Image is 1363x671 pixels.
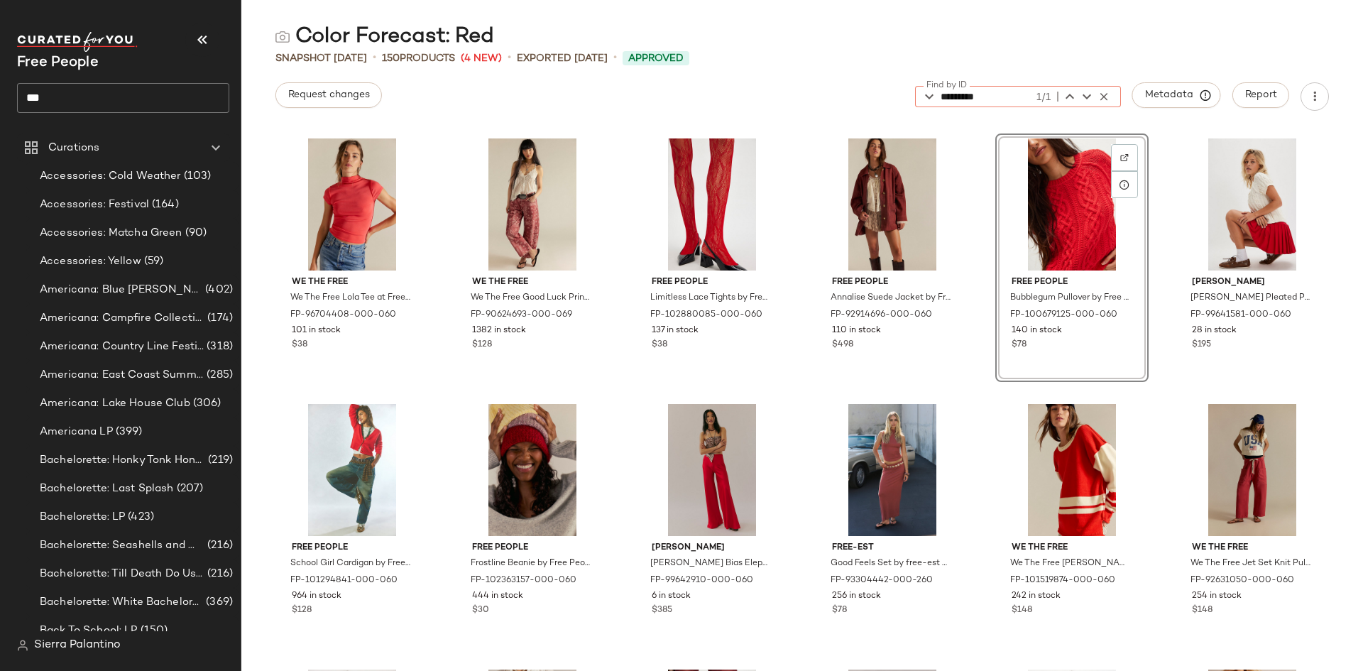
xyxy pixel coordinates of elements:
span: FP-99642910-000-060 [650,574,753,587]
span: Annalise Suede Jacket by Free People in Red, Size: XL [831,292,951,305]
span: Accessories: Yellow [40,253,141,270]
span: Bachelorette: Last Splash [40,481,174,497]
span: Bachelorette: Honky Tonk Honey [40,452,205,469]
span: (90) [182,225,207,241]
span: (59) [141,253,164,270]
span: [PERSON_NAME] [1192,276,1313,289]
span: Current Company Name [17,55,99,70]
span: Snapshot [DATE] [275,51,367,66]
span: Curations [48,140,99,156]
span: (285) [204,367,233,383]
span: [PERSON_NAME] Bias Elephant Pants at Free People in Red, Size: XL [650,557,771,570]
span: 256 in stock [832,590,881,603]
span: Americana: Blue [PERSON_NAME] Baby [40,282,202,298]
span: Americana: Campfire Collective [40,310,204,327]
p: Exported [DATE] [517,51,608,66]
span: Bachelorette: Till Death Do Us Party [40,566,204,582]
img: 100679125_060_d [1000,138,1144,271]
span: Sierra Palantino [34,637,121,654]
span: Free People [652,276,772,289]
span: Report [1244,89,1277,101]
span: Limitless Lace Tights by Free People in Red, Size: S-M/P-M [650,292,771,305]
span: We The Free Good Luck Printed Barrel Jeans at Free People in Red, Size: 26 [471,292,591,305]
div: Products [382,51,455,66]
span: FP-100679125-000-060 [1010,309,1117,322]
span: 101 in stock [292,324,341,337]
span: 110 in stock [832,324,881,337]
button: Report [1232,82,1289,108]
span: Accessories: Festival [40,197,149,213]
span: FP-92631050-000-060 [1190,574,1294,587]
img: 90624693_069_a [461,138,604,271]
span: (318) [204,339,233,355]
span: 444 in stock [472,590,523,603]
span: Free People [472,542,593,555]
span: Metadata [1144,89,1209,102]
img: 99642910_060_a [640,404,784,536]
span: Free People [832,276,953,289]
span: We The Free [1012,542,1132,555]
span: Accessories: Matcha Green [40,225,182,241]
img: 99641581_060_a [1181,138,1324,271]
span: FP-90624693-000-069 [471,309,572,322]
span: 150 [382,53,400,64]
span: $78 [832,604,847,617]
img: 92631050_060_a [1181,404,1324,536]
span: Accessories: Cold Weather [40,168,181,185]
span: (174) [204,310,233,327]
span: FP-102363157-000-060 [471,574,576,587]
span: $498 [832,339,853,351]
span: • [508,50,511,67]
span: Back To School: LP [40,623,138,639]
img: svg%3e [275,30,290,44]
span: 254 in stock [1192,590,1242,603]
span: 964 in stock [292,590,341,603]
span: $195 [1192,339,1211,351]
span: [PERSON_NAME] Pleated Pickleball Skirt at Free People in Red, Size: XS [1190,292,1311,305]
span: We The Free [1192,542,1313,555]
div: 1/1 [1034,90,1051,105]
span: (103) [181,168,212,185]
span: 28 in stock [1192,324,1237,337]
span: (219) [205,452,233,469]
span: We The Free [292,276,412,289]
span: FP-99641581-000-060 [1190,309,1291,322]
span: (216) [204,566,233,582]
span: $38 [292,339,307,351]
img: 92914696_060_a [821,138,964,271]
img: 102880085_060_a [640,138,784,271]
span: $128 [472,339,492,351]
span: • [373,50,376,67]
span: Americana: East Coast Summer [40,367,204,383]
img: cfy_white_logo.C9jOOHJF.svg [17,32,138,52]
span: We The Free [472,276,593,289]
img: svg%3e [1120,153,1129,162]
span: (399) [113,424,143,440]
span: 137 in stock [652,324,699,337]
span: • [613,50,617,67]
img: 96704408_060_a [280,138,424,271]
span: (207) [174,481,204,497]
span: Bubblegum Pullover by Free People in Red, Size: S [1010,292,1131,305]
img: 101519874_060_a [1000,404,1144,536]
span: (150) [138,623,168,639]
span: Bachelorette: Seashells and Wedding Bells [40,538,204,554]
span: Good Feels Set by free-est at Free People in Red, Size: L [831,557,951,570]
img: 102363157_060_d [461,404,604,536]
span: $38 [652,339,667,351]
span: (164) [149,197,179,213]
span: Free People [292,542,412,555]
span: FP-102880085-000-060 [650,309,762,322]
span: $148 [1012,604,1032,617]
span: FP-96704408-000-060 [290,309,396,322]
span: [PERSON_NAME] [652,542,772,555]
span: Americana: Country Line Festival [40,339,204,355]
span: Americana: Lake House Club [40,395,190,412]
span: $128 [292,604,312,617]
span: Frostline Beanie by Free People in Red [471,557,591,570]
span: 6 in stock [652,590,691,603]
span: Bachelorette: LP [40,509,125,525]
span: free-est [832,542,953,555]
span: (369) [203,594,233,611]
span: Request changes [288,89,370,101]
